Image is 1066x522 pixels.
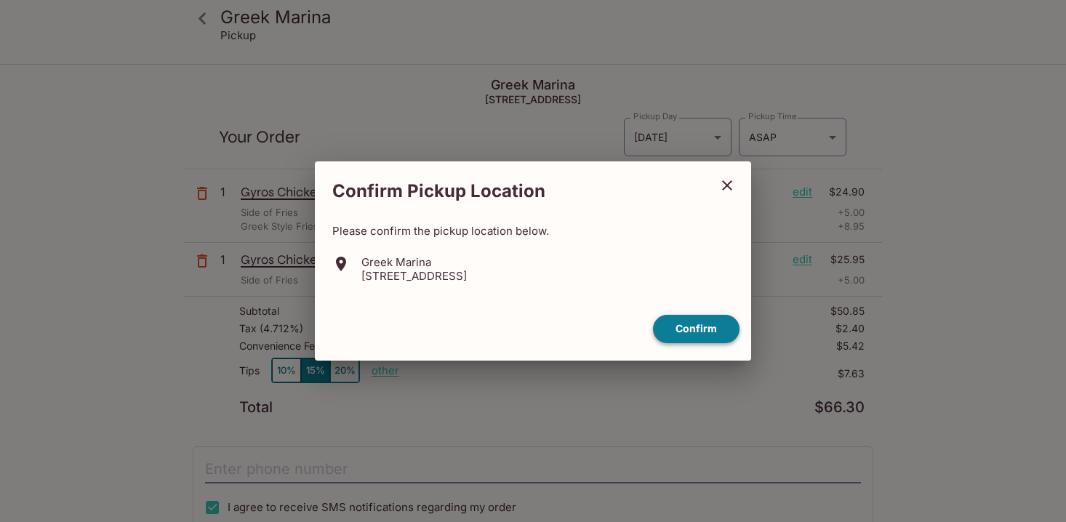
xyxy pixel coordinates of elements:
button: confirm [653,315,740,343]
p: [STREET_ADDRESS] [361,269,467,283]
p: Greek Marina [361,255,467,269]
h2: Confirm Pickup Location [315,173,709,209]
p: Please confirm the pickup location below. [332,224,734,238]
button: close [709,167,745,204]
